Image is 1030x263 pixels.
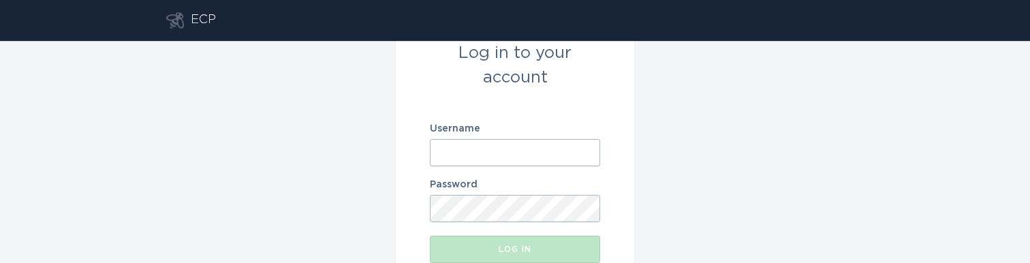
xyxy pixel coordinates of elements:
[191,12,216,29] div: ECP
[166,12,184,29] button: Go to dashboard
[430,41,600,90] div: Log in to your account
[430,236,600,263] button: Log in
[437,245,593,253] div: Log in
[430,124,600,134] label: Username
[430,180,600,189] label: Password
